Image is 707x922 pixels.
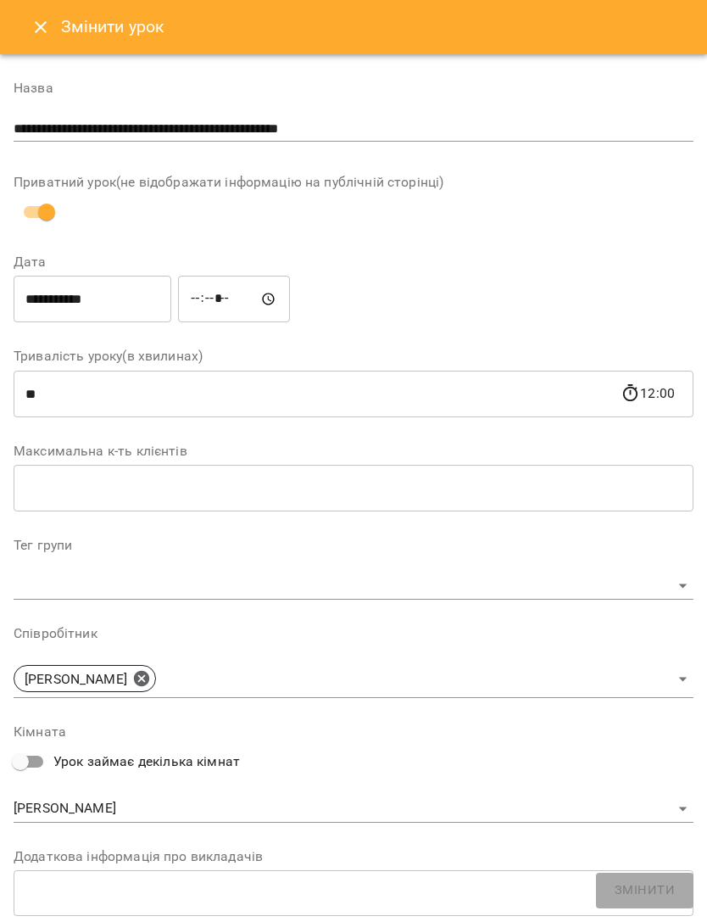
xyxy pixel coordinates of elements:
label: Дата [14,255,693,269]
div: [PERSON_NAME] [14,660,693,698]
label: Додаткова інформація про викладачів [14,850,693,863]
p: [PERSON_NAME] [25,669,127,690]
button: Close [20,7,61,47]
div: [PERSON_NAME] [14,796,693,823]
label: Тривалість уроку(в хвилинах) [14,349,693,363]
label: Максимальна к-ть клієнтів [14,444,693,458]
label: Приватний урок(не відображати інформацію на публічній сторінці) [14,176,693,189]
label: Співробітник [14,627,693,640]
label: Кімната [14,725,693,739]
div: [PERSON_NAME] [14,665,156,692]
label: Тег групи [14,539,693,552]
label: Назва [14,81,693,95]
h6: Змінити урок [61,14,165,40]
span: Урок займає декілька кімнат [53,752,240,772]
